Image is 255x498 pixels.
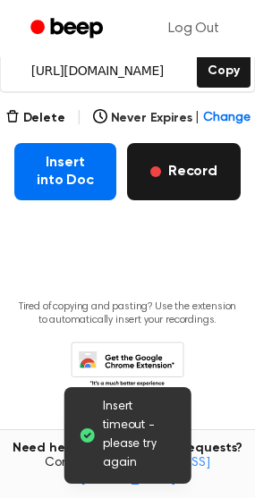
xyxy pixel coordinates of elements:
[93,109,251,128] button: Never Expires|Change
[18,12,119,46] a: Beep
[127,143,241,200] button: Record
[203,109,250,128] span: Change
[103,398,177,473] span: Insert timeout - please try again
[14,143,116,200] button: Insert into Doc
[11,456,244,487] span: Contact us
[195,109,200,128] span: |
[76,107,82,129] span: |
[81,457,210,485] a: [EMAIL_ADDRESS][DOMAIN_NAME]
[14,300,241,327] p: Tired of copying and pasting? Use the extension to automatically insert your recordings.
[197,55,250,88] button: Copy
[150,7,237,50] a: Log Out
[5,109,65,128] button: Delete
